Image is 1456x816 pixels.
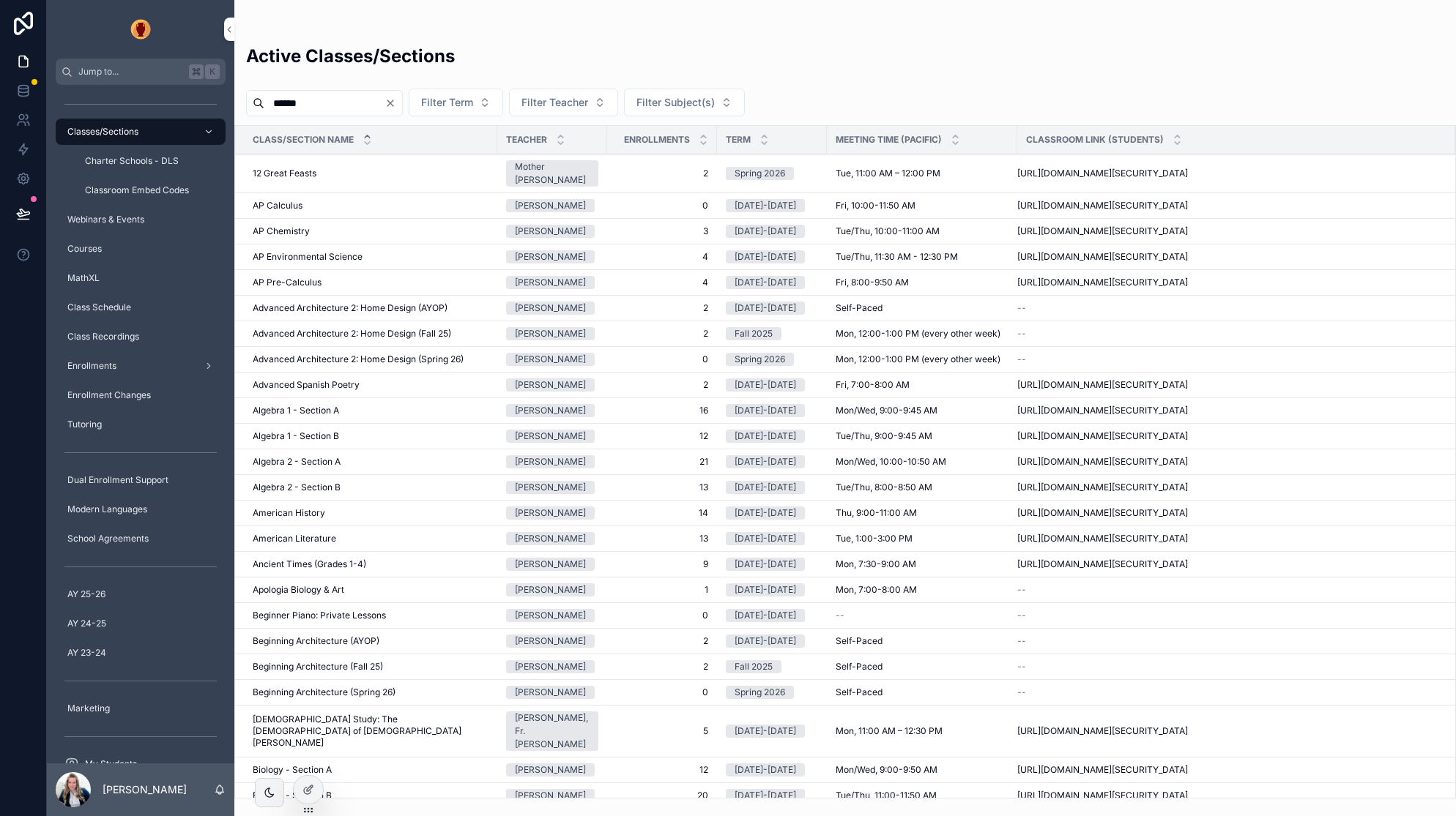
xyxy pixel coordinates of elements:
a: AP Calculus [253,200,489,212]
div: Spring 2026 [735,353,785,366]
a: 21 [616,456,708,468]
span: Tue/Thu, 9:00-9:45 AM [836,430,932,442]
a: -- [1017,610,1438,621]
a: Classes/Sections [56,119,226,145]
span: Beginning Architecture (AYOP) [253,635,379,647]
a: [PERSON_NAME] [506,506,598,520]
a: [PERSON_NAME] [506,430,598,443]
span: Courses [67,243,102,255]
a: Advanced Architecture 2: Home Design (AYOP) [253,302,489,314]
span: Thu, 9:00-11:00 AM [836,507,917,519]
button: Clear [385,97,402,109]
div: Mother [PERSON_NAME] [515,160,590,187]
span: -- [1017,328,1026,340]
a: 0 [616,200,708,212]
span: Tutoring [67,419,102,430]
a: [DATE]-[DATE] [726,225,818,238]
a: [URL][DOMAIN_NAME][SECURITY_DATA] [1017,168,1438,179]
a: -- [1017,353,1438,365]
a: [PERSON_NAME] [506,455,598,468]
span: Dual Enrollment Support [67,474,168,486]
span: -- [1017,661,1026,673]
span: 0 [616,686,708,698]
button: Select Button [624,89,745,116]
a: Advanced Architecture 2: Home Design (Spring 26) [253,353,489,365]
a: Self-Paced [836,635,1009,647]
span: Tue, 1:00-3:00 PM [836,533,913,544]
a: Courses [56,236,226,262]
span: AY 24-25 [67,618,106,629]
a: -- [1017,686,1438,698]
div: scrollable content [47,85,234,763]
a: Spring 2026 [726,353,818,366]
a: Self-Paced [836,302,1009,314]
span: Ancient Times (Grades 1-4) [253,558,366,570]
a: Classroom Embed Codes [73,177,226,203]
a: 2 [616,379,708,391]
a: [DATE]-[DATE] [726,506,818,520]
span: Enrollment Changes [67,389,151,401]
span: AP Calculus [253,200,302,212]
span: 0 [616,353,708,365]
button: Jump to...K [56,59,226,85]
a: [URL][DOMAIN_NAME][SECURITY_DATA] [1017,533,1438,544]
a: Beginner Piano: Private Lessons [253,610,489,621]
a: Mon/Wed, 10:00-10:50 AM [836,456,1009,468]
a: [DATE]-[DATE] [726,250,818,263]
a: Class Schedule [56,294,226,321]
a: [URL][DOMAIN_NAME][SECURITY_DATA] [1017,482,1438,493]
span: Mon, 7:30-9:00 AM [836,558,916,570]
div: [PERSON_NAME] [515,302,586,315]
a: [PERSON_NAME] [506,378,598,392]
a: Spring 2026 [726,167,818,180]
div: [PERSON_NAME] [515,532,586,545]
a: MathXL [56,265,226,291]
span: [URL][DOMAIN_NAME][SECURITY_DATA] [1017,168,1188,179]
a: 4 [616,251,708,263]
a: 4 [616,277,708,288]
a: [PERSON_NAME] [506,532,598,545]
span: -- [836,610,844,621]
span: Fri, 10:00-11:50 AM [836,200,915,212]
a: 0 [616,610,708,621]
a: Advanced Architecture 2: Home Design (Fall 25) [253,328,489,340]
span: [URL][DOMAIN_NAME][SECURITY_DATA] [1017,251,1188,263]
span: Classroom Embed Codes [85,184,189,196]
span: Advanced Spanish Poetry [253,379,360,391]
a: Self-Paced [836,661,1009,673]
a: [DATE]-[DATE] [726,199,818,212]
div: Fall 2025 [735,660,773,673]
a: Mon, 12:00-1:00 PM (every other week) [836,328,1009,340]
a: 12 [616,430,708,442]
a: [URL][DOMAIN_NAME][SECURITY_DATA] [1017,405,1438,416]
span: American History [253,507,325,519]
a: AP Environmental Science [253,251,489,263]
a: 1 [616,584,708,596]
a: 16 [616,405,708,416]
span: Classes/Sections [67,126,138,138]
div: [DATE]-[DATE] [735,481,796,494]
span: [URL][DOMAIN_NAME][SECURITY_DATA] [1017,379,1188,391]
div: [PERSON_NAME] [515,199,586,212]
span: Marketing [67,703,110,714]
a: [URL][DOMAIN_NAME][SECURITY_DATA] [1017,200,1438,212]
a: 2 [616,661,708,673]
a: American History [253,507,489,519]
div: [DATE]-[DATE] [735,558,796,571]
span: AP Environmental Science [253,251,363,263]
a: AY 25-26 [56,581,226,607]
span: Self-Paced [836,635,883,647]
span: [URL][DOMAIN_NAME][SECURITY_DATA] [1017,225,1188,237]
span: [URL][DOMAIN_NAME][SECURITY_DATA] [1017,482,1188,493]
a: [PERSON_NAME] [506,199,598,212]
span: Tue/Thu, 8:00-8:50 AM [836,482,932,493]
span: Algebra 1 - Section B [253,430,339,442]
div: [PERSON_NAME] [515,378,586,392]
a: Self-Paced [836,686,1009,698]
span: [URL][DOMAIN_NAME][SECURITY_DATA] [1017,277,1188,288]
span: [URL][DOMAIN_NAME][SECURITY_DATA] [1017,430,1188,442]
